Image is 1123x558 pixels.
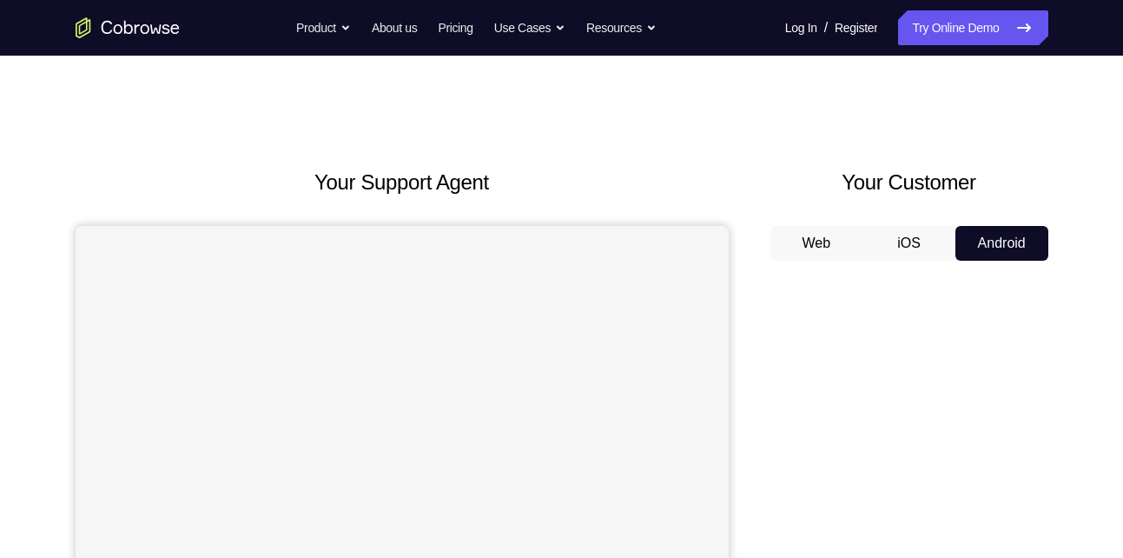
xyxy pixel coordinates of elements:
[494,10,565,45] button: Use Cases
[438,10,472,45] a: Pricing
[770,226,863,261] button: Web
[770,167,1048,198] h2: Your Customer
[296,10,351,45] button: Product
[835,10,877,45] a: Register
[785,10,817,45] a: Log In
[955,226,1048,261] button: Android
[76,17,180,38] a: Go to the home page
[372,10,417,45] a: About us
[898,10,1047,45] a: Try Online Demo
[862,226,955,261] button: iOS
[586,10,657,45] button: Resources
[824,17,828,38] span: /
[76,167,729,198] h2: Your Support Agent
